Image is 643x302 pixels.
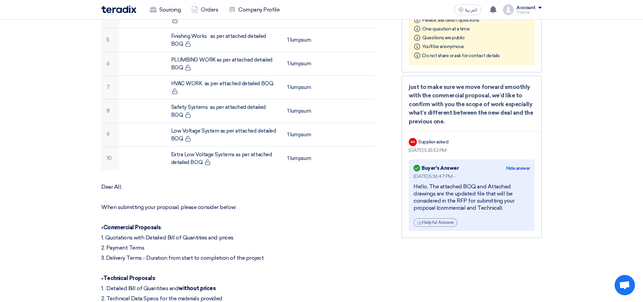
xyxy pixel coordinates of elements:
[103,224,161,231] strong: Commercial Proposals
[101,5,136,13] img: Teradix logo
[186,2,223,17] a: Orders
[422,26,470,31] span: One question at a time
[409,83,535,126] div: just to make sure we move forward smoothly with the commercial proposal, we’d like to confirm wit...
[101,285,375,292] p: 1. Detailed Bill of Quantities and
[166,99,282,123] td: Safety Systems as per attached detailed BOQ
[101,275,375,282] p: • :
[166,123,282,147] td: Low Voltage System as per attached detailed BOQ
[282,52,328,76] td: 1 lumpsum
[101,184,375,190] p: Dear All,
[413,163,459,173] div: Buyer's Answer
[282,123,328,147] td: 1 lumpsum
[101,295,375,302] p: 2. Technical Data Specs for the materials provided
[413,183,530,211] div: Hello, The attached BOQ and Attached drawings are the updated file that will be considered in the...
[506,165,530,172] div: Hide answer
[101,123,119,147] td: 9
[282,99,328,123] td: 1 lumpsum
[101,224,375,231] p: • :
[166,52,282,76] td: PLUMBING WORK as per attached detailed BOQ
[615,275,635,295] a: Open chat
[413,218,457,227] div: Helpful Answer
[103,275,155,281] strong: Technical Proposals
[101,234,375,241] p: 1. Quotations with Detailed Bill of Quantities and prices
[166,76,282,99] td: HVAC WORK as per attached detailed BOQ
[409,147,535,154] div: [DATE] 5:25:52 PM
[144,2,186,17] a: Sourcing
[465,8,477,13] span: العربية
[101,52,119,76] td: 6
[101,28,119,52] td: 5
[418,138,448,145] div: Supplier asked
[282,76,328,99] td: 1 lumpsum
[422,35,464,41] span: Questions are public
[454,4,481,15] button: العربية
[101,99,119,123] td: 8
[516,5,536,11] div: Account
[409,138,417,146] div: AH
[282,147,328,170] td: 1 lumpsum
[516,10,542,14] div: Osama
[101,147,119,170] td: 10
[282,28,328,52] td: 1 lumpsum
[422,17,479,23] span: Please, ask direct questions
[166,28,282,52] td: Finishing Works as per attached detailed BOQ
[223,2,285,17] a: Company Profile
[101,255,375,261] p: 3. Delivery Terms - Duration from start to completion of the project
[413,173,530,180] div: [DATE] 5:36:47 PM -
[101,76,119,99] td: 7
[422,52,500,58] span: Do not share or ask for contact details
[101,204,375,211] p: When submitting your proposal, please consider below:
[422,44,464,49] span: You'll be anonymous
[101,245,375,251] p: 2. Payment Terms
[179,285,216,292] strong: without prices
[166,147,282,170] td: Extra Low Voltage Systems as per attached detailed BOQ
[503,4,514,15] img: profile_test.png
